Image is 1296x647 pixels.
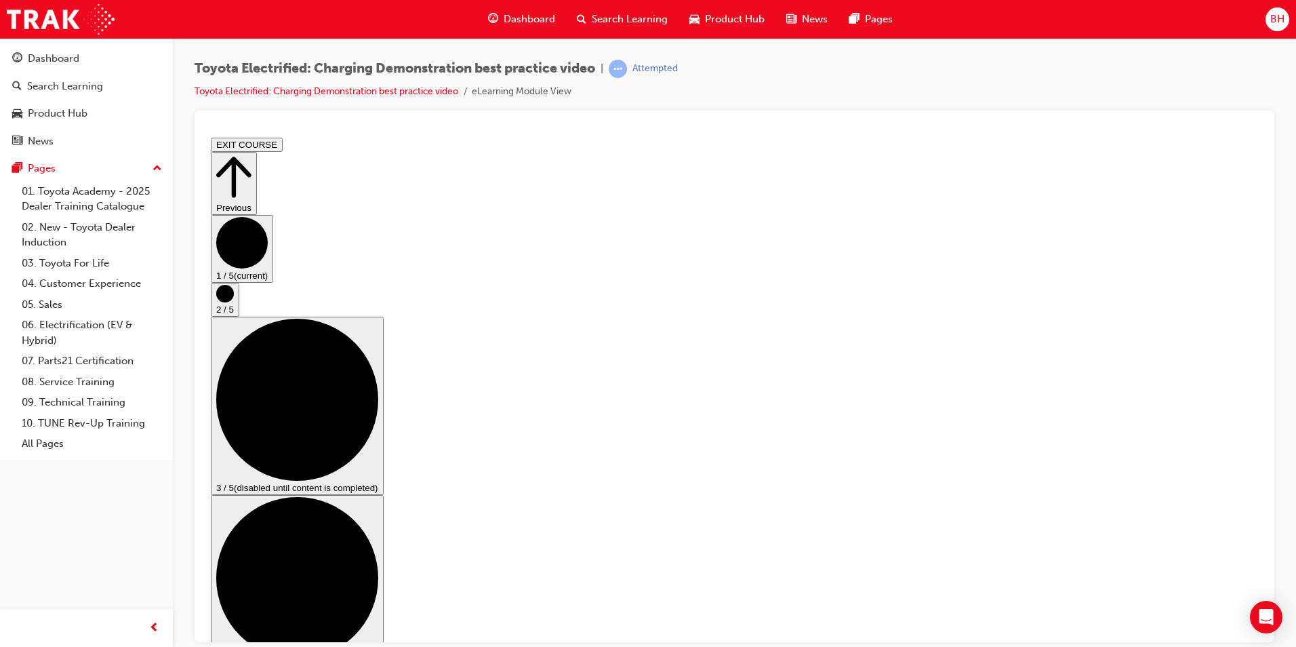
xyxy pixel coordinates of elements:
span: guage-icon [12,53,22,65]
span: 1 / 5 [11,138,28,149]
span: (disabled until content is completed) [28,351,173,361]
span: News [802,12,828,27]
div: Attempted [632,62,678,75]
div: Search Learning [27,79,103,94]
a: 05. Sales [16,294,167,315]
a: 07. Parts21 Certification [16,351,167,372]
span: Pages [865,12,893,27]
a: 08. Service Training [16,372,167,393]
a: All Pages [16,433,167,454]
a: guage-iconDashboard [477,5,566,33]
span: 3 / 5 [11,351,28,361]
span: Product Hub [705,12,765,27]
button: Pages [5,156,167,181]
span: Dashboard [504,12,555,27]
span: car-icon [12,108,22,120]
span: search-icon [577,11,586,28]
span: learningRecordVerb_ATTEMPT-icon [609,60,627,78]
button: EXIT COURSE [5,5,77,20]
a: 06. Electrification (EV & Hybrid) [16,315,167,351]
span: up-icon [153,160,162,178]
span: pages-icon [849,11,859,28]
span: pages-icon [12,163,22,175]
button: DashboardSearch LearningProduct HubNews [5,43,167,156]
span: 2 / 5 [11,172,28,182]
a: Product Hub [5,101,167,126]
div: Pages [28,161,56,176]
a: news-iconNews [775,5,838,33]
div: Dashboard [28,51,79,66]
a: search-iconSearch Learning [566,5,679,33]
a: Search Learning [5,74,167,99]
button: 4 / 5(disabled until content is completed) [5,363,178,541]
span: Previous [11,71,46,81]
a: Dashboard [5,46,167,71]
button: 2 / 5 [5,151,34,184]
span: search-icon [12,81,22,93]
span: Search Learning [592,12,668,27]
li: eLearning Module View [472,84,571,100]
a: News [5,129,167,154]
a: 01. Toyota Academy - 2025 Dealer Training Catalogue [16,181,167,217]
a: pages-iconPages [838,5,904,33]
span: Toyota Electrified: Charging Demonstration best practice video [195,61,595,77]
div: Open Intercom Messenger [1250,601,1282,633]
span: car-icon [689,11,700,28]
a: car-iconProduct Hub [679,5,775,33]
a: Toyota Electrified: Charging Demonstration best practice video [195,85,458,97]
span: BH [1270,12,1284,27]
button: 3 / 5(disabled until content is completed) [5,184,178,363]
span: news-icon [12,136,22,148]
button: Previous [5,20,52,83]
a: 03. Toyota For Life [16,253,167,274]
div: News [28,134,54,149]
span: (current) [28,138,62,149]
a: 10. TUNE Rev-Up Training [16,413,167,434]
div: Product Hub [28,106,87,121]
span: prev-icon [149,620,159,637]
span: news-icon [786,11,796,28]
span: | [601,61,603,77]
span: guage-icon [488,11,498,28]
a: 04. Customer Experience [16,273,167,294]
button: BH [1265,7,1289,31]
img: Trak [7,4,115,35]
a: 09. Technical Training [16,392,167,413]
button: 1 / 5(current) [5,83,68,151]
a: 02. New - Toyota Dealer Induction [16,217,167,253]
